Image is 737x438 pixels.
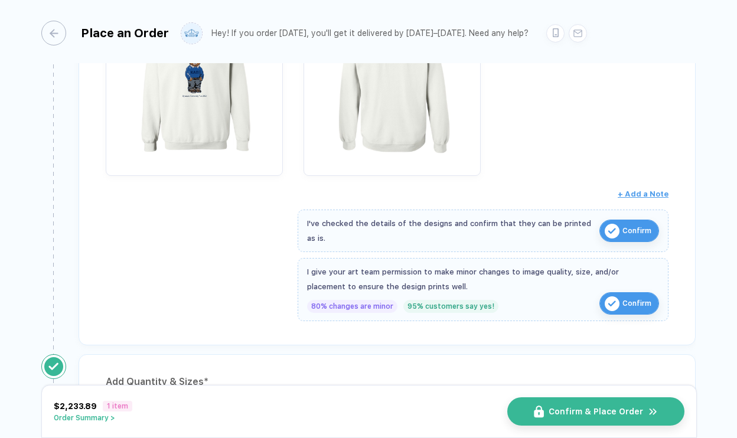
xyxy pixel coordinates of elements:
[103,401,132,411] span: 1 item
[307,300,397,313] div: 80% changes are minor
[599,220,659,242] button: iconConfirm
[81,26,169,40] div: Place an Order
[549,407,643,416] span: Confirm & Place Order
[54,414,132,422] button: Order Summary >
[307,264,659,294] div: I give your art team permission to make minor changes to image quality, size, and/or placement to...
[403,300,498,313] div: 95% customers say yes!
[534,406,544,418] img: icon
[618,185,668,204] button: + Add a Note
[648,406,658,417] img: icon
[622,221,651,240] span: Confirm
[307,216,593,246] div: I've checked the details of the designs and confirm that they can be printed as is.
[507,397,684,426] button: iconConfirm & Place Ordericon
[54,401,97,411] span: $2,233.89
[605,296,619,311] img: icon
[181,23,202,44] img: user profile
[211,28,529,38] div: Hey! If you order [DATE], you'll get it delivered by [DATE]–[DATE]. Need any help?
[605,224,619,238] img: icon
[618,189,668,198] span: + Add a Note
[622,294,651,313] span: Confirm
[106,372,668,391] div: Add Quantity & Sizes
[599,292,659,315] button: iconConfirm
